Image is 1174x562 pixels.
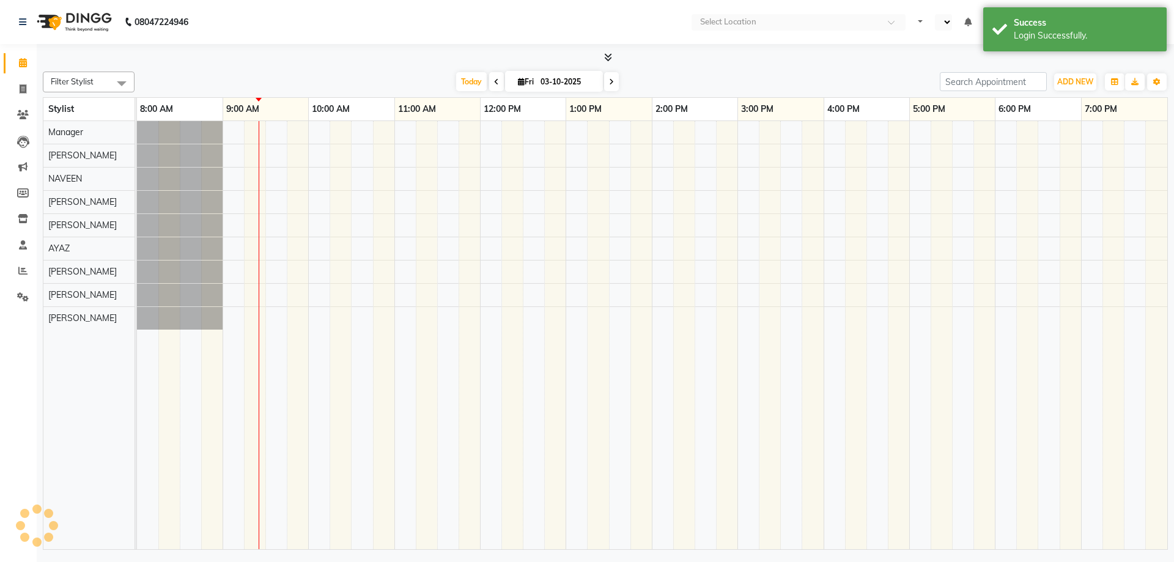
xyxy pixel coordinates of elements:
[48,103,74,114] span: Stylist
[51,76,94,86] span: Filter Stylist
[48,289,117,300] span: [PERSON_NAME]
[1057,77,1093,86] span: ADD NEW
[1054,73,1096,91] button: ADD NEW
[700,16,756,28] div: Select Location
[1014,29,1157,42] div: Login Successfully.
[48,220,117,231] span: [PERSON_NAME]
[652,100,691,118] a: 2:00 PM
[135,5,188,39] b: 08047224946
[48,196,117,207] span: [PERSON_NAME]
[940,72,1047,91] input: Search Appointment
[48,150,117,161] span: [PERSON_NAME]
[1014,17,1157,29] div: Success
[48,173,82,184] span: NAVEEN
[395,100,439,118] a: 11:00 AM
[566,100,605,118] a: 1:00 PM
[31,5,115,39] img: logo
[48,266,117,277] span: [PERSON_NAME]
[309,100,353,118] a: 10:00 AM
[995,100,1034,118] a: 6:00 PM
[515,77,537,86] span: Fri
[48,243,70,254] span: AYAZ
[481,100,524,118] a: 12:00 PM
[137,100,176,118] a: 8:00 AM
[1082,100,1120,118] a: 7:00 PM
[738,100,777,118] a: 3:00 PM
[824,100,863,118] a: 4:00 PM
[48,127,83,138] span: Manager
[537,73,598,91] input: 2025-10-03
[456,72,487,91] span: Today
[48,312,117,324] span: [PERSON_NAME]
[910,100,948,118] a: 5:00 PM
[223,100,262,118] a: 9:00 AM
